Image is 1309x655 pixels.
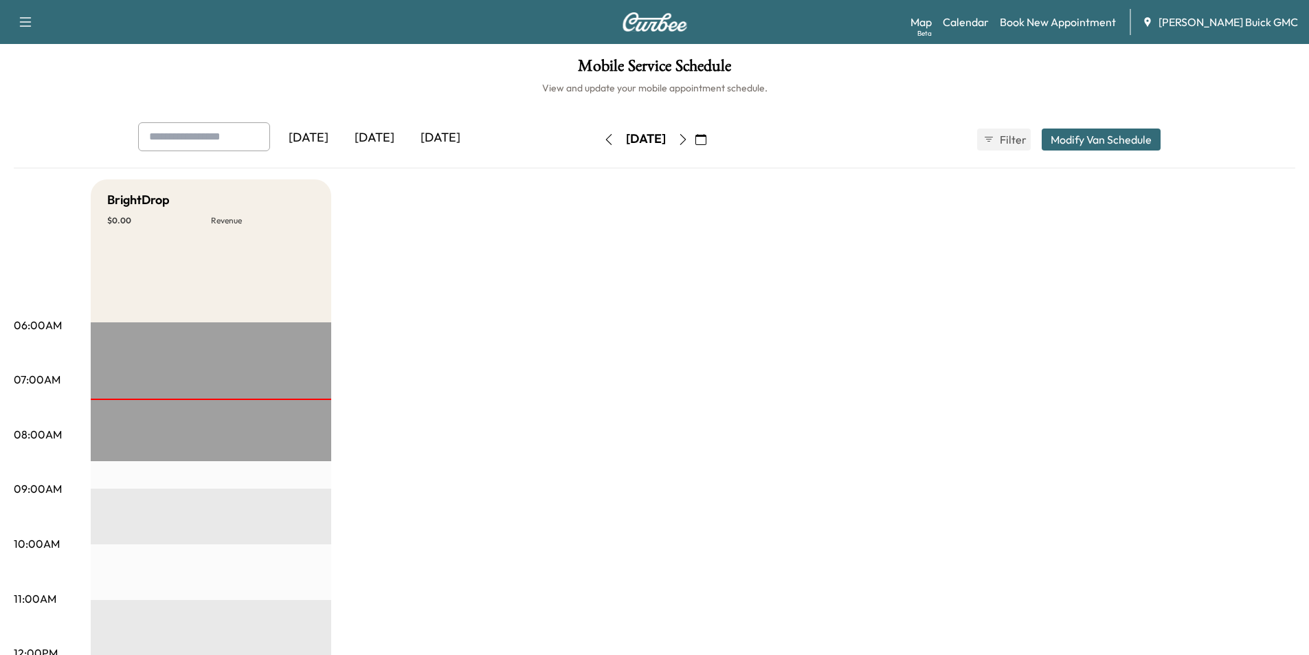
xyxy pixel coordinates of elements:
div: [DATE] [276,122,342,154]
button: Filter [977,129,1031,151]
p: $ 0.00 [107,215,211,226]
div: Beta [917,28,932,38]
p: 06:00AM [14,317,62,333]
span: Filter [1000,131,1025,148]
p: Revenue [211,215,315,226]
img: Curbee Logo [622,12,688,32]
h6: View and update your mobile appointment schedule. [14,81,1295,95]
span: [PERSON_NAME] Buick GMC [1159,14,1298,30]
h1: Mobile Service Schedule [14,58,1295,81]
h5: BrightDrop [107,190,170,210]
div: [DATE] [342,122,407,154]
p: 10:00AM [14,535,60,552]
p: 09:00AM [14,480,62,497]
p: 08:00AM [14,426,62,443]
div: [DATE] [407,122,473,154]
a: Calendar [943,14,989,30]
button: Modify Van Schedule [1042,129,1161,151]
a: Book New Appointment [1000,14,1116,30]
div: [DATE] [626,131,666,148]
p: 07:00AM [14,371,60,388]
p: 11:00AM [14,590,56,607]
a: MapBeta [910,14,932,30]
